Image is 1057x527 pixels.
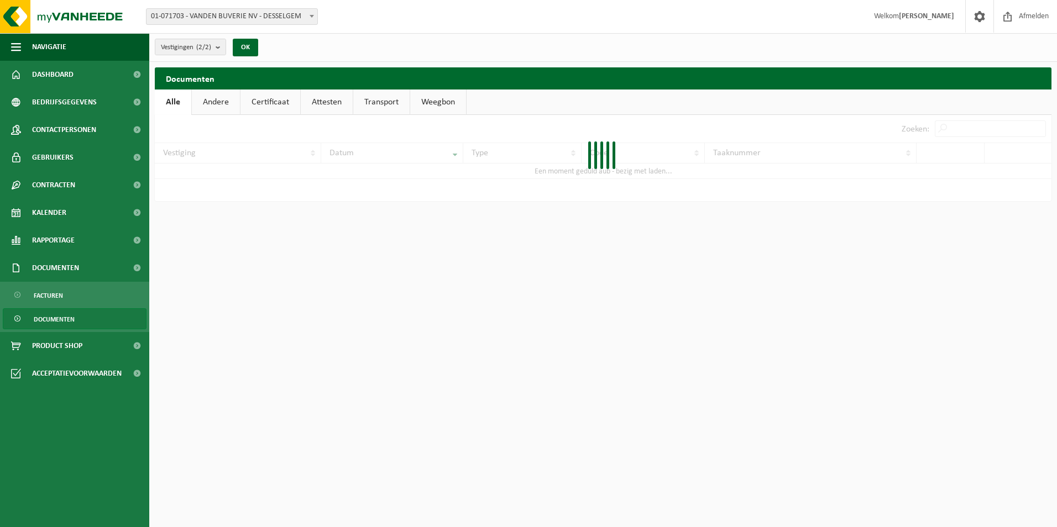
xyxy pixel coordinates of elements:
[146,9,317,24] span: 01-071703 - VANDEN BUVERIE NV - DESSELGEM
[192,89,240,115] a: Andere
[32,254,79,282] span: Documenten
[899,12,954,20] strong: [PERSON_NAME]
[155,89,191,115] a: Alle
[32,199,66,226] span: Kalender
[410,89,466,115] a: Weegbon
[32,33,66,61] span: Navigatie
[161,39,211,56] span: Vestigingen
[196,44,211,51] count: (2/2)
[301,89,353,115] a: Attesten
[34,309,75,330] span: Documenten
[32,61,74,88] span: Dashboard
[3,284,146,305] a: Facturen
[32,88,97,116] span: Bedrijfsgegevens
[34,285,63,306] span: Facturen
[32,332,82,360] span: Product Shop
[3,308,146,329] a: Documenten
[32,116,96,144] span: Contactpersonen
[32,144,74,171] span: Gebruikers
[146,8,318,25] span: 01-071703 - VANDEN BUVERIE NV - DESSELGEM
[353,89,410,115] a: Transport
[32,171,75,199] span: Contracten
[233,39,258,56] button: OK
[32,360,122,387] span: Acceptatievoorwaarden
[32,226,75,254] span: Rapportage
[155,67,1051,89] h2: Documenten
[240,89,300,115] a: Certificaat
[155,39,226,55] button: Vestigingen(2/2)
